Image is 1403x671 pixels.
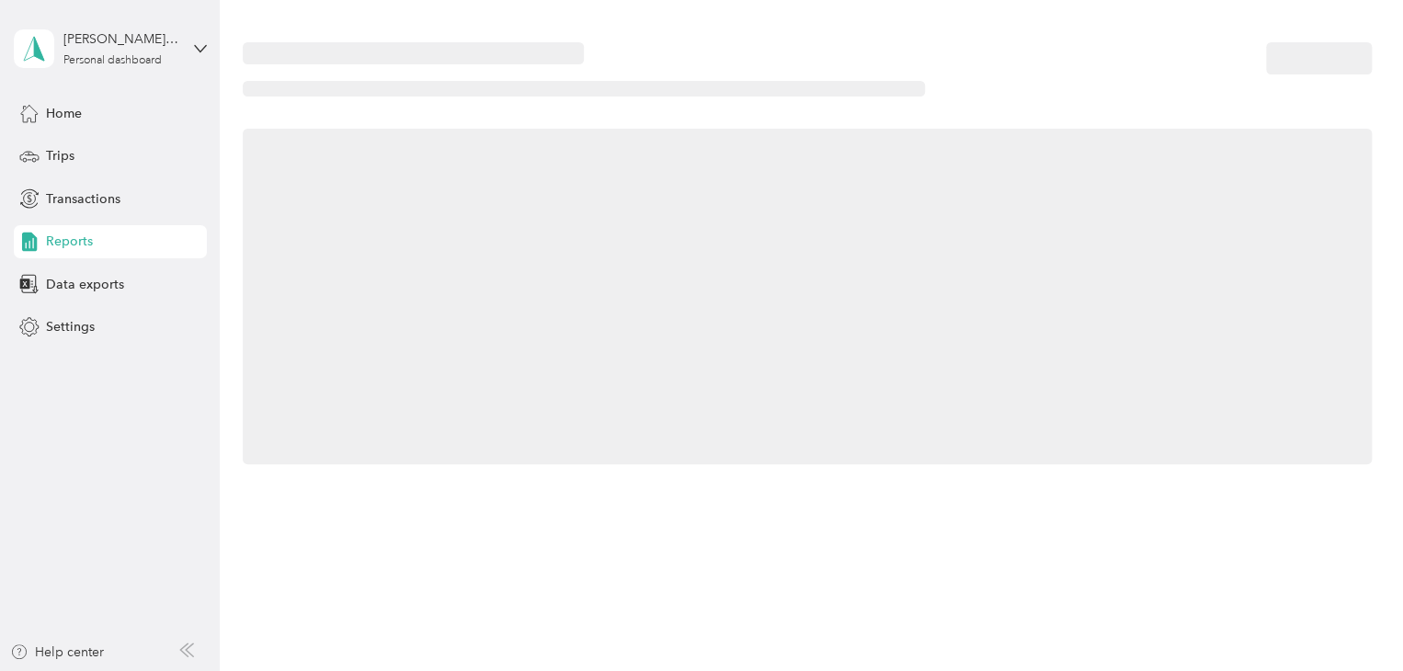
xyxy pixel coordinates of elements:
iframe: Everlance-gr Chat Button Frame [1300,568,1403,671]
span: Data exports [46,275,124,294]
span: Settings [46,317,95,336]
span: Home [46,104,82,123]
button: Help center [10,643,104,662]
div: [PERSON_NAME][EMAIL_ADDRESS][PERSON_NAME][DOMAIN_NAME] [63,29,178,49]
span: Trips [46,146,74,165]
div: Personal dashboard [63,55,162,66]
span: Transactions [46,189,120,209]
span: Reports [46,232,93,251]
